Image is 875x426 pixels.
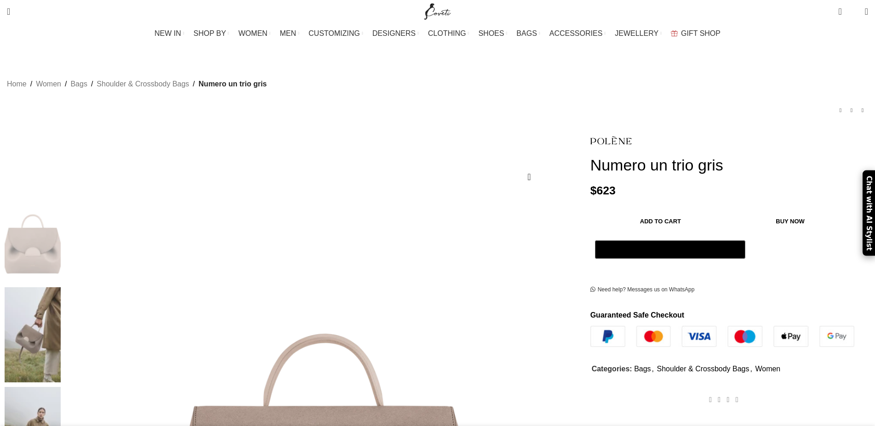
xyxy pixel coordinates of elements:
[309,24,363,43] a: CUSTOMIZING
[835,105,846,116] a: Previous product
[428,29,466,38] span: CLOTHING
[657,365,749,373] a: Shoulder & Crossbody Bags
[839,5,846,11] span: 0
[857,105,868,116] a: Next product
[154,29,181,38] span: NEW IN
[5,287,61,382] img: Polene bag
[2,2,15,21] a: Search
[755,365,780,373] a: Women
[372,24,419,43] a: DESIGNERS
[97,78,189,90] a: Shoulder & Crossbody Bags
[5,187,61,282] img: Polene
[615,24,662,43] a: JEWELLERY
[239,24,271,43] a: WOMEN
[428,24,469,43] a: CLOTHING
[834,2,846,21] a: 0
[70,78,87,90] a: Bags
[154,24,184,43] a: NEW IN
[750,363,752,375] span: ,
[715,393,724,407] a: X social link
[634,365,651,373] a: Bags
[590,184,616,197] bdi: 623
[706,393,715,407] a: Facebook social link
[7,78,27,90] a: Home
[732,393,741,407] a: WhatsApp social link
[516,29,537,38] span: BAGS
[516,24,540,43] a: BAGS
[239,29,268,38] span: WOMEN
[199,78,267,90] span: Numero un trio gris
[731,212,850,231] button: Buy now
[671,30,678,36] img: GiftBag
[590,326,854,347] img: guaranteed-safe-checkout-bordered.j
[280,24,299,43] a: MEN
[549,29,603,38] span: ACCESSORIES
[372,29,416,38] span: DESIGNERS
[478,29,504,38] span: SHOES
[671,24,721,43] a: GIFT SHOP
[595,240,745,259] button: Plačilo s storitvijo GPay
[280,29,297,38] span: MEN
[2,24,873,43] div: Main navigation
[549,24,606,43] a: ACCESSORIES
[849,2,858,21] div: My Wishlist
[615,29,658,38] span: JEWELLERY
[681,29,721,38] span: GIFT SHOP
[652,363,654,375] span: ,
[851,9,858,16] span: 0
[724,393,732,407] a: Pinterest social link
[194,29,226,38] span: SHOP BY
[590,184,597,197] span: $
[592,365,632,373] span: Categories:
[590,311,685,319] strong: Guaranteed Safe Checkout
[590,130,632,151] img: Polene
[595,212,726,231] button: Add to cart
[590,286,695,294] a: Need help? Messages us on WhatsApp
[422,7,453,15] a: Site logo
[194,24,229,43] a: SHOP BY
[36,78,61,90] a: Women
[590,156,868,175] h1: Numero un trio gris
[593,264,747,265] iframe: Secure payment input frame
[7,78,267,90] nav: Breadcrumb
[309,29,360,38] span: CUSTOMIZING
[478,24,507,43] a: SHOES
